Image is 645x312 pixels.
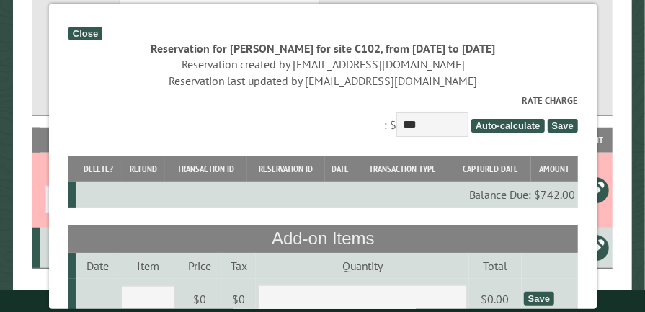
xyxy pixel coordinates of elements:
th: Delete? [75,156,121,182]
span: Auto-calculate [471,119,544,133]
div: Close [68,27,102,40]
span: Save [547,119,577,133]
div: C103 [45,241,88,255]
th: Transaction ID [164,156,246,182]
div: : $ [68,94,577,141]
th: Amount [530,156,577,182]
th: Site [40,128,90,153]
td: Quantity [255,253,468,279]
th: Transaction Type [355,156,450,182]
div: Reservation for [PERSON_NAME] for site C102, from [DATE] to [DATE] [68,40,577,56]
td: Total [468,253,521,279]
td: Item [118,253,177,279]
td: Price [177,253,221,279]
div: Reservation created by [EMAIL_ADDRESS][DOMAIN_NAME] [68,56,577,72]
td: Date [75,253,118,279]
div: Save [523,292,553,306]
th: Reservation ID [246,156,325,182]
th: Refund [121,156,164,182]
label: Rate Charge [68,94,577,107]
th: Date [325,156,355,182]
th: Captured Date [450,156,530,182]
div: Reservation last updated by [EMAIL_ADDRESS][DOMAIN_NAME] [68,73,577,89]
td: Balance Due: $742.00 [75,182,577,208]
th: Add-on Items [68,225,577,252]
td: Tax [221,253,255,279]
